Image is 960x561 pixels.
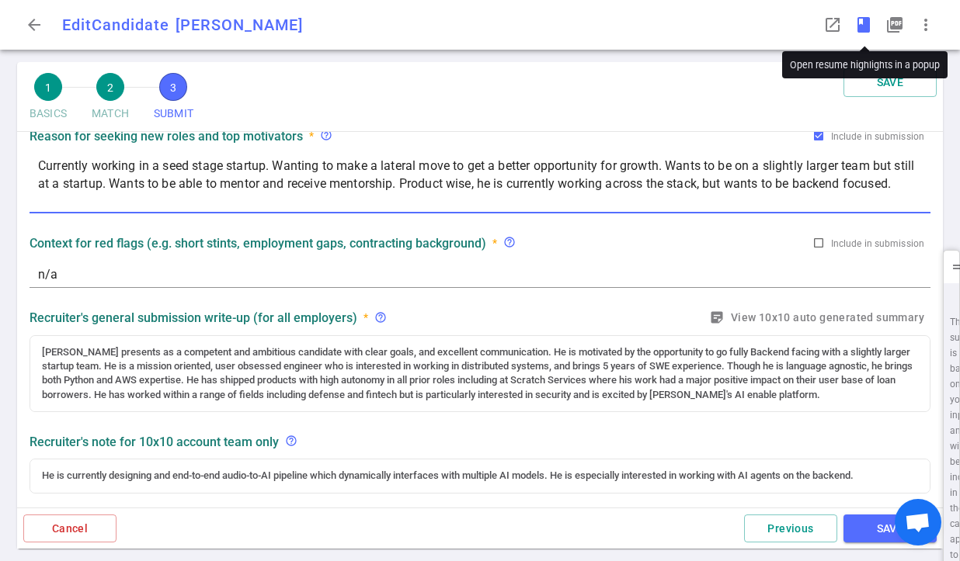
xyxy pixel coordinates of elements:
[30,310,357,325] strong: Recruiter's general submission write-up (for all employers)
[25,16,43,34] span: arrow_back
[706,303,930,332] button: sticky_note_2View 10x10 auto generated summary
[148,68,200,131] button: 3SUBMIT
[823,16,842,34] span: launch
[817,9,848,40] button: Open LinkedIn as a popup
[30,435,279,449] strong: Recruiter's note for 10x10 account team only
[895,499,941,545] div: Open chat
[848,9,879,40] button: Open resume highlights in a popup
[831,131,924,142] span: Include in submission
[42,469,918,483] div: He is currently designing and end-to-end audio-to-AI pipeline which dynamically interfaces with m...
[154,101,193,126] span: SUBMIT
[38,157,922,210] textarea: Currently working in a seed stage startup. Wanting to make a lateral move to get a better opportu...
[374,311,387,324] span: help_outline
[503,236,516,248] span: help_outline
[320,129,332,144] div: Reason for leaving previous job and desired job qualities. Be specific, positive, and honest abou...
[885,16,904,34] i: picture_as_pdf
[709,310,725,325] i: sticky_note_2
[30,236,486,251] strong: Context for red flags (e.g. short stints, employment gaps, contracting background)
[19,9,50,40] button: Go back
[176,16,303,34] span: [PERSON_NAME]
[854,16,873,34] span: book
[843,514,937,543] button: SAVE
[30,129,303,144] strong: Reason for seeking new roles and top motivators
[503,236,522,251] div: Employers often ask about job changes and motivation to understand work history and career goals,...
[744,514,837,543] button: Previous
[879,9,910,40] button: Open PDF in a popup
[320,129,332,141] i: help_outline
[782,51,948,78] div: Open resume highlights in a popup
[23,514,117,543] button: Cancel
[30,101,67,126] span: BASICS
[285,435,304,449] div: Not included in the initial submission. Share only if requested by employer
[34,73,62,101] span: 1
[42,345,918,403] div: [PERSON_NAME] presents as a competent and ambitious candidate with clear goals, and excellent com...
[285,435,297,447] span: help_outline
[96,73,124,101] span: 2
[917,16,935,34] span: more_vert
[38,265,922,283] textarea: n/a
[23,68,73,131] button: 1BASICS
[843,68,937,97] button: SAVE
[62,16,169,34] span: Edit Candidate
[159,73,187,101] span: 3
[831,238,924,249] span: Include in submission
[92,101,129,126] span: MATCH
[85,68,135,131] button: 2MATCH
